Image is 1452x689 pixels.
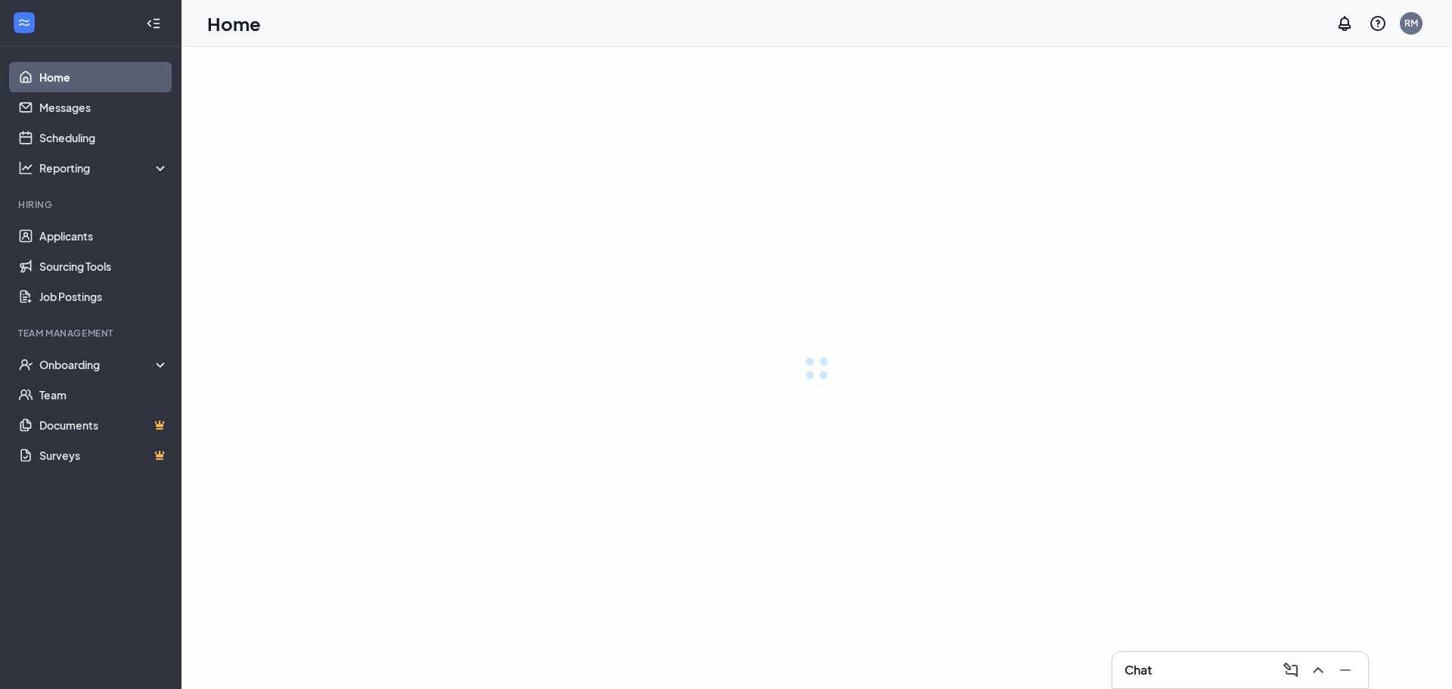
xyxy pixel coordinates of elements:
[39,251,169,281] a: Sourcing Tools
[18,160,33,175] svg: Analysis
[1309,661,1327,679] svg: ChevronUp
[18,198,166,211] div: Hiring
[39,221,169,251] a: Applicants
[39,160,169,175] div: Reporting
[1336,661,1354,679] svg: Minimize
[1404,17,1418,29] div: RM
[1305,658,1329,682] button: ChevronUp
[18,357,33,372] svg: UserCheck
[39,357,169,372] div: Onboarding
[207,11,261,36] h1: Home
[39,440,169,470] a: SurveysCrown
[39,123,169,153] a: Scheduling
[1125,662,1152,678] h3: Chat
[39,281,169,312] a: Job Postings
[1332,658,1356,682] button: Minimize
[39,62,169,92] a: Home
[1369,14,1387,33] svg: QuestionInfo
[1282,661,1300,679] svg: ComposeMessage
[1277,658,1302,682] button: ComposeMessage
[146,16,161,31] svg: Collapse
[39,410,169,440] a: DocumentsCrown
[18,327,166,340] div: Team Management
[17,15,32,30] svg: WorkstreamLogo
[39,92,169,123] a: Messages
[1336,14,1354,33] svg: Notifications
[39,380,169,410] a: Team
